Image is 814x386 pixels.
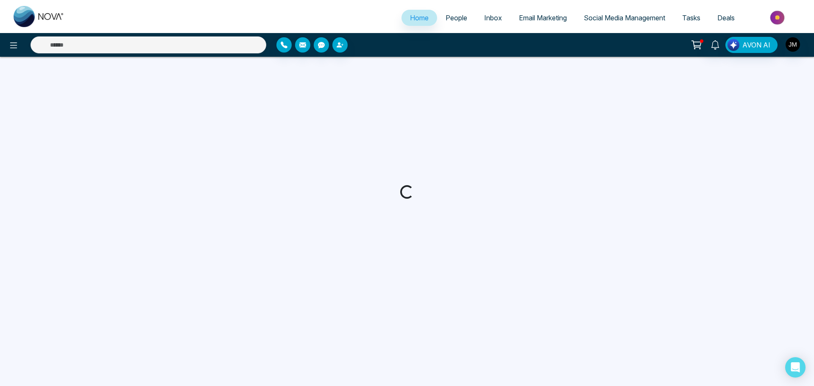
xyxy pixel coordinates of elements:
img: User Avatar [786,37,800,52]
span: Home [410,14,429,22]
span: Email Marketing [519,14,567,22]
span: Tasks [682,14,700,22]
img: Lead Flow [728,39,739,51]
img: Market-place.gif [747,8,809,27]
div: Open Intercom Messenger [785,357,806,378]
a: Social Media Management [575,10,674,26]
span: Deals [717,14,735,22]
a: Deals [709,10,743,26]
a: People [437,10,476,26]
a: Home [401,10,437,26]
a: Tasks [674,10,709,26]
span: Inbox [484,14,502,22]
img: Nova CRM Logo [14,6,64,27]
button: AVON AI [725,37,778,53]
span: People [446,14,467,22]
a: Inbox [476,10,510,26]
span: Social Media Management [584,14,665,22]
a: Email Marketing [510,10,575,26]
span: AVON AI [742,40,770,50]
